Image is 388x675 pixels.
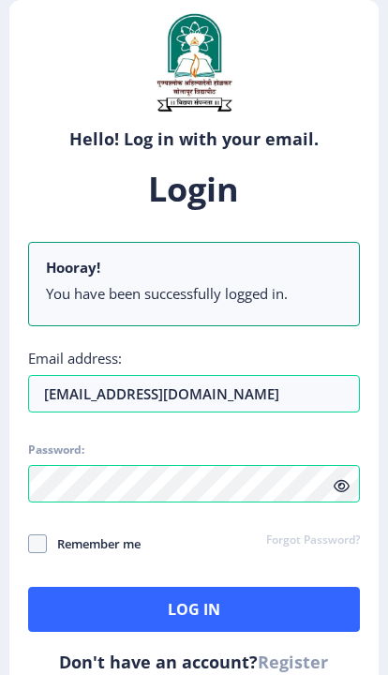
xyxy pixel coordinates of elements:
button: Log In [28,587,359,632]
h1: Login [28,167,359,212]
span: Remember me [47,532,141,555]
label: Password: [28,442,84,457]
li: You have been successfully logged in. [46,284,341,303]
label: Email address: [28,349,122,367]
h6: Hello! Log in with your email. [23,127,364,150]
a: Forgot Password? [266,532,360,549]
b: Hooray! [46,258,100,277]
h6: Don't have an account? [28,651,359,673]
img: sulogo.png [147,9,241,115]
a: Register [258,651,328,673]
input: Email address [28,375,359,412]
